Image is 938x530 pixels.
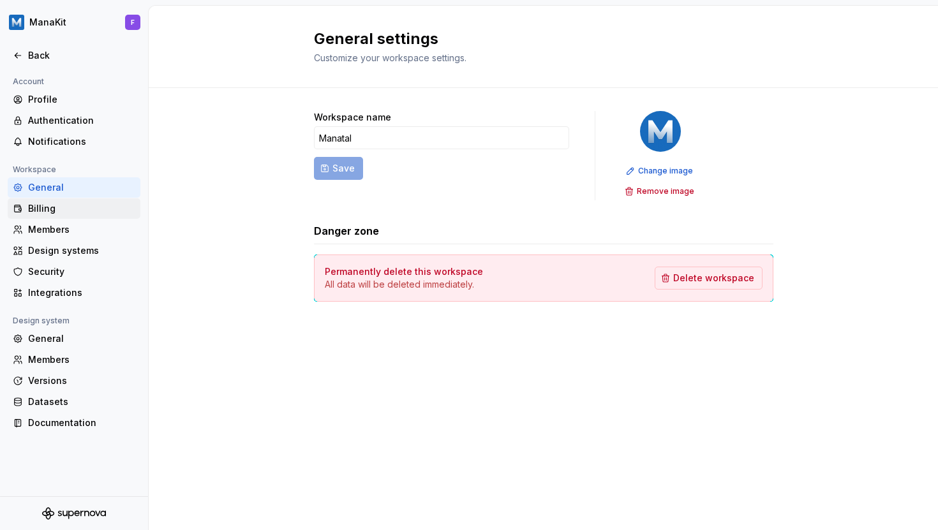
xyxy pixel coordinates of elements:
[640,111,681,152] img: 444e3117-43a1-4503-92e6-3e31d1175a78.png
[8,219,140,240] a: Members
[325,265,483,278] h4: Permanently delete this workspace
[673,272,754,284] span: Delete workspace
[637,186,694,196] span: Remove image
[325,278,483,291] p: All data will be deleted immediately.
[8,283,140,303] a: Integrations
[28,49,135,62] div: Back
[28,265,135,278] div: Security
[8,74,49,89] div: Account
[131,17,135,27] div: F
[8,261,140,282] a: Security
[314,111,391,124] label: Workspace name
[314,52,466,63] span: Customize your workspace settings.
[28,416,135,429] div: Documentation
[8,240,140,261] a: Design systems
[8,328,140,349] a: General
[9,15,24,30] img: 444e3117-43a1-4503-92e6-3e31d1175a78.png
[28,114,135,127] div: Authentication
[28,374,135,387] div: Versions
[28,223,135,236] div: Members
[8,177,140,198] a: General
[28,395,135,408] div: Datasets
[28,202,135,215] div: Billing
[8,162,61,177] div: Workspace
[8,198,140,219] a: Billing
[28,332,135,345] div: General
[42,507,106,520] svg: Supernova Logo
[8,350,140,370] a: Members
[29,16,66,29] div: ManaKit
[8,392,140,412] a: Datasets
[8,89,140,110] a: Profile
[621,182,700,200] button: Remove image
[8,110,140,131] a: Authentication
[8,45,140,66] a: Back
[655,267,763,290] button: Delete workspace
[28,353,135,366] div: Members
[8,131,140,152] a: Notifications
[28,93,135,106] div: Profile
[622,162,699,180] button: Change image
[3,8,145,36] button: ManaKitF
[314,223,379,239] h3: Danger zone
[28,135,135,148] div: Notifications
[638,166,693,176] span: Change image
[8,371,140,391] a: Versions
[28,244,135,257] div: Design systems
[28,286,135,299] div: Integrations
[314,29,758,49] h2: General settings
[8,413,140,433] a: Documentation
[8,313,75,328] div: Design system
[28,181,135,194] div: General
